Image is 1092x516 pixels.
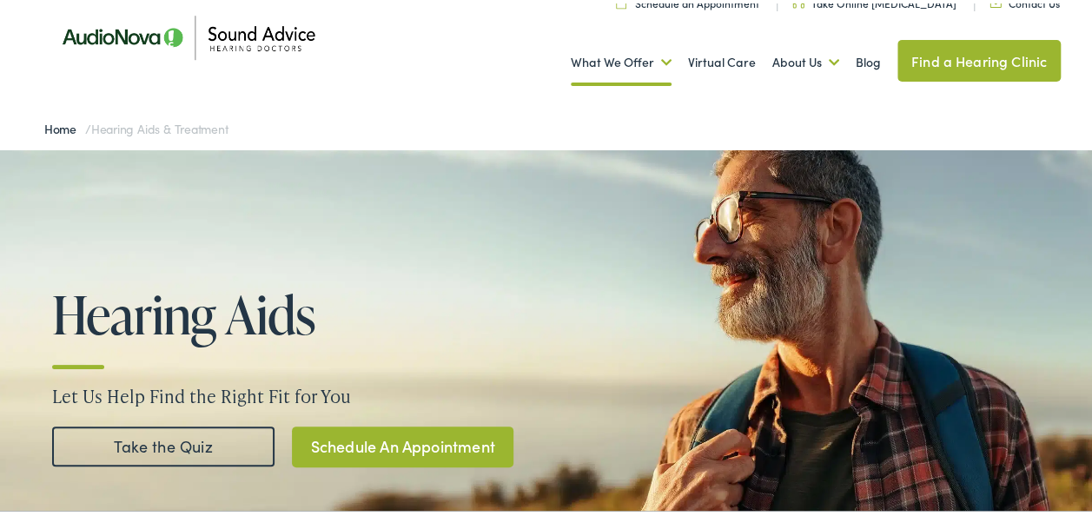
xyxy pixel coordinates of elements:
p: Let Us Help Find the Right Fit for You [52,380,1053,406]
a: About Us [772,27,839,91]
a: Take the Quiz [52,423,275,463]
span: / [44,116,228,134]
a: Home [44,116,85,134]
a: Find a Hearing Clinic [897,36,1061,78]
h1: Hearing Aids [52,282,580,340]
span: Hearing Aids & Treatment [91,116,228,134]
a: What We Offer [571,27,672,91]
a: Schedule An Appointment [292,423,513,464]
a: Virtual Care [688,27,756,91]
a: Blog [856,27,881,91]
